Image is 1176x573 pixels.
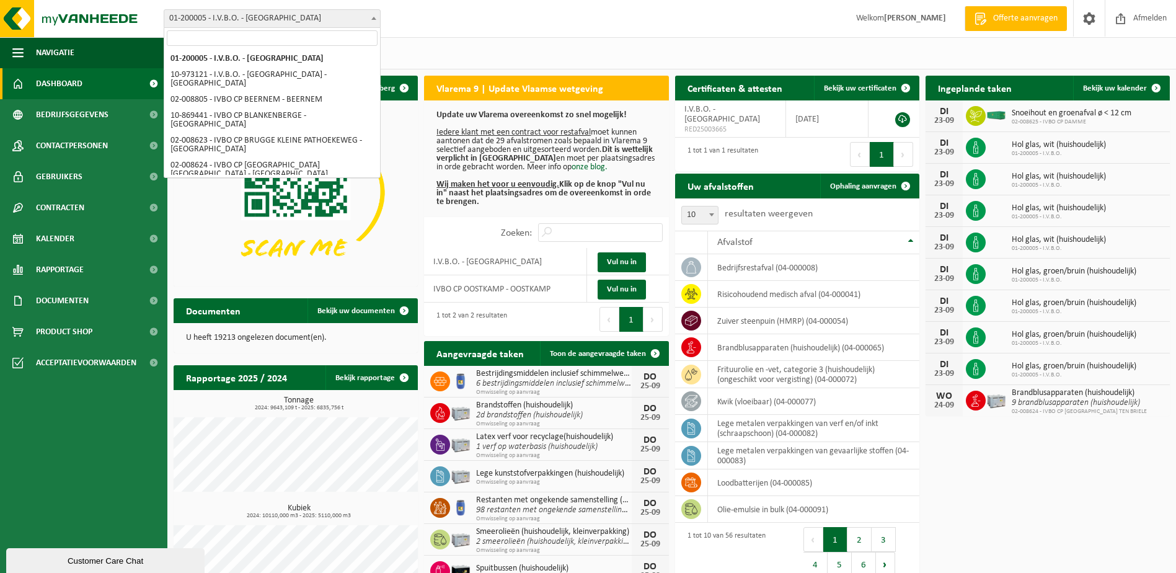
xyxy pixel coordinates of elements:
div: 23-09 [932,211,957,220]
img: PB-LB-0680-HPE-GY-11 [450,401,471,422]
div: 23-09 [932,148,957,157]
span: 01-200005 - I.V.B.O. [1012,277,1136,284]
button: 1 [823,527,847,552]
i: 1 verf op waterbasis (huishoudelijk) [476,442,598,451]
img: Download de VHEPlus App [174,100,418,284]
div: DO [638,372,663,382]
a: Ophaling aanvragen [820,174,918,198]
li: 02-008623 - IVBO CP BRUGGE KLEINE PATHOEKEWEG - [GEOGRAPHIC_DATA] [167,133,378,158]
a: Vul nu in [598,252,646,272]
p: moet kunnen aantonen dat de 29 afvalstromen zoals bepaald in Vlarema 9 selectief aangeboden en ui... [436,111,656,207]
td: risicohoudend medisch afval (04-000041) [708,281,919,308]
a: Bekijk rapportage [325,365,417,390]
button: Verberg [358,76,417,100]
div: DI [932,107,957,117]
button: Next [894,142,913,167]
div: 23-09 [932,180,957,189]
td: olie-emulsie in bulk (04-000091) [708,496,919,523]
div: 1 tot 2 van 2 resultaten [430,306,507,333]
button: 1 [870,142,894,167]
span: Bekijk uw certificaten [824,84,896,92]
td: I.V.B.O. - [GEOGRAPHIC_DATA] [424,248,587,275]
a: Vul nu in [598,280,646,300]
div: 23-09 [932,370,957,378]
div: DI [932,360,957,370]
div: DO [638,562,663,572]
td: kwik (vloeibaar) (04-000077) [708,388,919,415]
td: [DATE] [786,100,869,138]
span: 10 [682,207,718,224]
td: loodbatterijen (04-000085) [708,469,919,496]
span: Hol glas, groen/bruin (huishoudelijk) [1012,330,1136,340]
td: zuiver steenpuin (HMRP) (04-000054) [708,308,919,334]
span: Bestrijdingsmiddelen inclusief schimmelwerende beschermingsmiddelen (huishoudeli... [476,369,631,379]
td: IVBO CP OOSTKAMP - OOSTKAMP [424,275,587,303]
a: Offerte aanvragen [965,6,1067,31]
span: Documenten [36,285,89,316]
div: 25-09 [638,382,663,391]
span: Omwisseling op aanvraag [476,515,631,523]
span: 01-200005 - I.V.B.O. [1012,340,1136,347]
div: 25-09 [638,477,663,486]
h2: Certificaten & attesten [675,76,795,100]
span: Product Shop [36,316,92,347]
span: 2024: 10110,000 m3 - 2025: 5110,000 m3 [180,513,418,519]
div: DO [638,467,663,477]
b: Dit is wettelijk verplicht in [GEOGRAPHIC_DATA] [436,145,653,163]
div: DI [932,328,957,338]
strong: [PERSON_NAME] [884,14,946,23]
div: DI [932,265,957,275]
button: Previous [599,307,619,332]
span: Hol glas, groen/bruin (huishoudelijk) [1012,267,1136,277]
td: lege metalen verpakkingen van gevaarlijke stoffen (04-000083) [708,442,919,469]
div: 25-09 [638,445,663,454]
span: Kalender [36,223,74,254]
span: Contactpersonen [36,130,108,161]
span: 10 [681,206,718,224]
a: onze blog. [572,162,608,172]
span: 01-200005 - I.V.B.O. - BRUGGE [164,10,380,27]
h2: Rapportage 2025 / 2024 [174,365,299,389]
span: Latex verf voor recyclage(huishoudelijk) [476,432,631,442]
span: Omwisseling op aanvraag [476,479,631,486]
span: Bekijk uw documenten [317,307,395,315]
img: PB-OT-0120-HPE-00-02 [450,496,471,517]
span: Hol glas, groen/bruin (huishoudelijk) [1012,362,1136,371]
div: 25-09 [638,540,663,549]
a: Bekijk uw documenten [307,298,417,323]
div: 25-09 [638,509,663,517]
span: Hol glas, groen/bruin (huishoudelijk) [1012,298,1136,308]
div: DO [638,404,663,414]
label: resultaten weergeven [725,209,813,219]
span: 01-200005 - I.V.B.O. [1012,150,1106,158]
i: 2d brandstoffen (huishoudelijk) [476,411,583,420]
span: Smeerolieën (huishoudelijk, kleinverpakking) [476,527,631,537]
div: DI [932,170,957,180]
button: Previous [850,142,870,167]
i: 2 smeerolieën (huishoudelijk, kleinverpakking) [476,537,634,546]
img: PB-LB-0680-HPE-GY-11 [450,528,471,549]
img: PB-LB-0680-HPE-GY-11 [450,433,471,454]
h2: Uw afvalstoffen [675,174,766,198]
i: 6 bestrijdingsmiddelen inclusief schimmelwerende bescherming [476,379,696,388]
span: Bekijk uw kalender [1083,84,1147,92]
p: U heeft 19213 ongelezen document(en). [186,334,405,342]
td: brandblusapparaten (huishoudelijk) (04-000065) [708,334,919,361]
li: 10-869441 - IVBO CP BLANKENBERGE - [GEOGRAPHIC_DATA] [167,108,378,133]
span: 01-200005 - I.V.B.O. - BRUGGE [164,9,381,28]
span: I.V.B.O. - [GEOGRAPHIC_DATA] [684,105,760,124]
button: 2 [847,527,872,552]
div: 1 tot 1 van 1 resultaten [681,141,758,168]
span: Afvalstof [717,238,753,247]
span: Omwisseling op aanvraag [476,452,631,460]
span: Navigatie [36,37,74,68]
span: Omwisseling op aanvraag [476,389,631,396]
div: 23-09 [932,117,957,125]
h3: Tonnage [180,396,418,411]
div: 24-09 [932,401,957,410]
div: 23-09 [932,306,957,315]
span: Acceptatievoorwaarden [36,347,136,378]
div: 23-09 [932,338,957,347]
span: Brandblusapparaten (huishoudelijk) [1012,388,1147,398]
